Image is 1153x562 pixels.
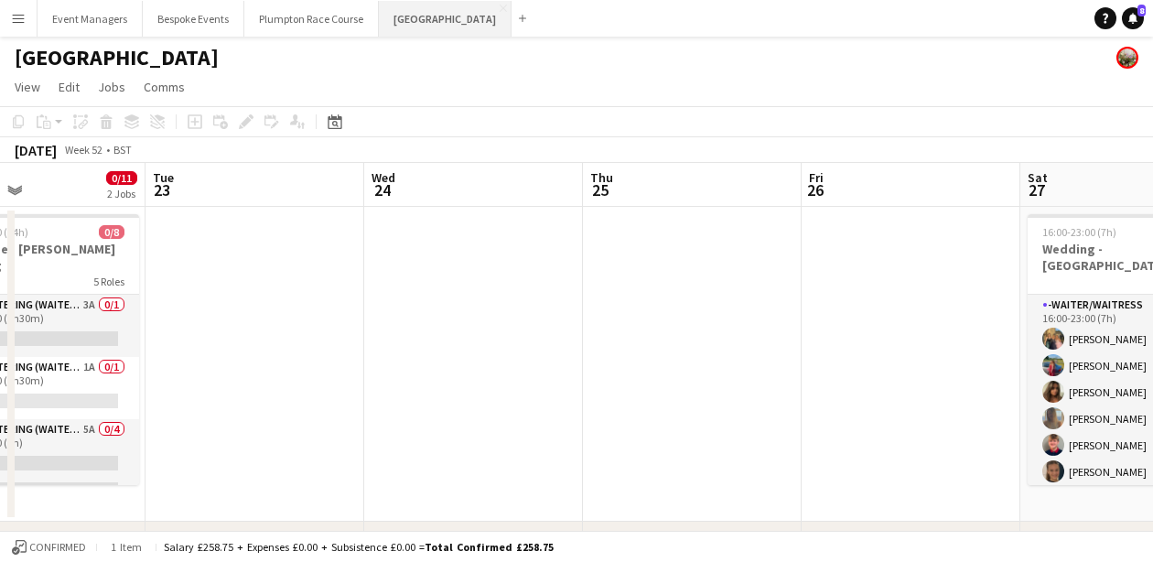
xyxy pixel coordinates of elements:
div: 2 Jobs [107,187,136,200]
span: Edit [59,79,80,95]
span: 0/11 [106,171,137,185]
span: Total Confirmed £258.75 [425,540,554,554]
span: Sat [1028,169,1048,186]
span: View [15,79,40,95]
button: Event Managers [38,1,143,37]
span: Fri [809,169,824,186]
app-user-avatar: Staffing Manager [1116,47,1138,69]
button: Plumpton Race Course [244,1,379,37]
span: Jobs [98,79,125,95]
a: View [7,75,48,99]
div: [DATE] [15,141,57,159]
a: Jobs [91,75,133,99]
button: Bespoke Events [143,1,244,37]
span: Tue [153,169,174,186]
h1: [GEOGRAPHIC_DATA] [15,44,219,71]
span: Comms [144,79,185,95]
span: 0/8 [99,225,124,239]
span: 25 [587,179,613,200]
span: Wed [372,169,395,186]
span: 5 Roles [93,275,124,288]
button: Confirmed [9,537,89,557]
span: Thu [590,169,613,186]
span: Confirmed [29,541,86,554]
span: 27 [1025,179,1048,200]
a: 8 [1122,7,1144,29]
span: 24 [369,179,395,200]
div: BST [113,143,132,157]
span: 16:00-23:00 (7h) [1042,225,1116,239]
span: Week 52 [60,143,106,157]
div: Kitchen [29,527,79,546]
a: Comms [136,75,192,99]
a: Edit [51,75,87,99]
span: 23 [150,179,174,200]
span: 1 item [104,540,148,554]
span: 26 [806,179,824,200]
button: [GEOGRAPHIC_DATA] [379,1,512,37]
div: Salary £258.75 + Expenses £0.00 + Subsistence £0.00 = [164,540,554,554]
span: 8 [1137,5,1146,16]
